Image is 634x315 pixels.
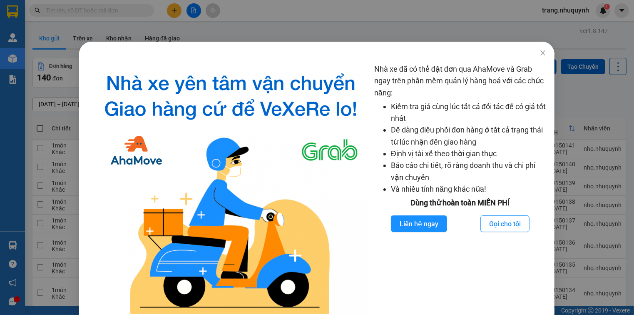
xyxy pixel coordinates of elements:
span: Gọi cho tôi [490,219,521,229]
span: Liên hệ ngay [400,219,438,229]
li: Kiểm tra giá cùng lúc tất cả đối tác để có giá tốt nhất [391,101,546,125]
div: Dùng thử hoàn toàn MIỄN PHÍ [374,197,546,209]
li: Dễ dàng điều phối đơn hàng ở tất cả trạng thái từ lúc nhận đến giao hàng [391,124,546,148]
button: Gọi cho tôi [481,215,530,232]
button: Close [532,42,555,65]
span: close [540,50,547,56]
li: Báo cáo chi tiết, rõ ràng doanh thu và chi phí vận chuyển [391,160,546,183]
button: Liên hệ ngay [391,215,447,232]
li: Định vị tài xế theo thời gian thực [391,148,546,160]
li: Và nhiều tính năng khác nữa! [391,183,546,195]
